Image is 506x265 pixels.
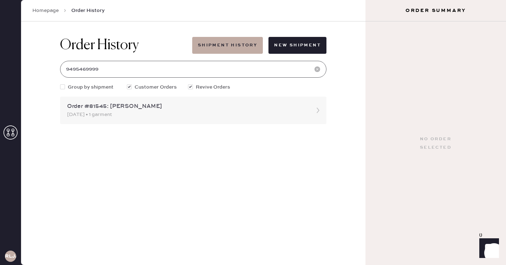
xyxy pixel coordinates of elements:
h3: RLJA [5,254,16,259]
h1: Order History [60,37,139,54]
iframe: Front Chat [473,233,503,264]
div: No order selected [420,135,452,152]
div: Order #81545: [PERSON_NAME] [67,102,307,111]
span: Group by shipment [68,83,113,91]
button: Shipment History [192,37,263,54]
span: Order History [71,7,105,14]
input: Search by order number, customer name, email or phone number [60,61,326,78]
div: [DATE] • 1 garment [67,111,307,118]
button: New Shipment [268,37,326,54]
a: Homepage [32,7,59,14]
span: Customer Orders [135,83,177,91]
span: Revive Orders [196,83,230,91]
h3: Order Summary [365,7,506,14]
